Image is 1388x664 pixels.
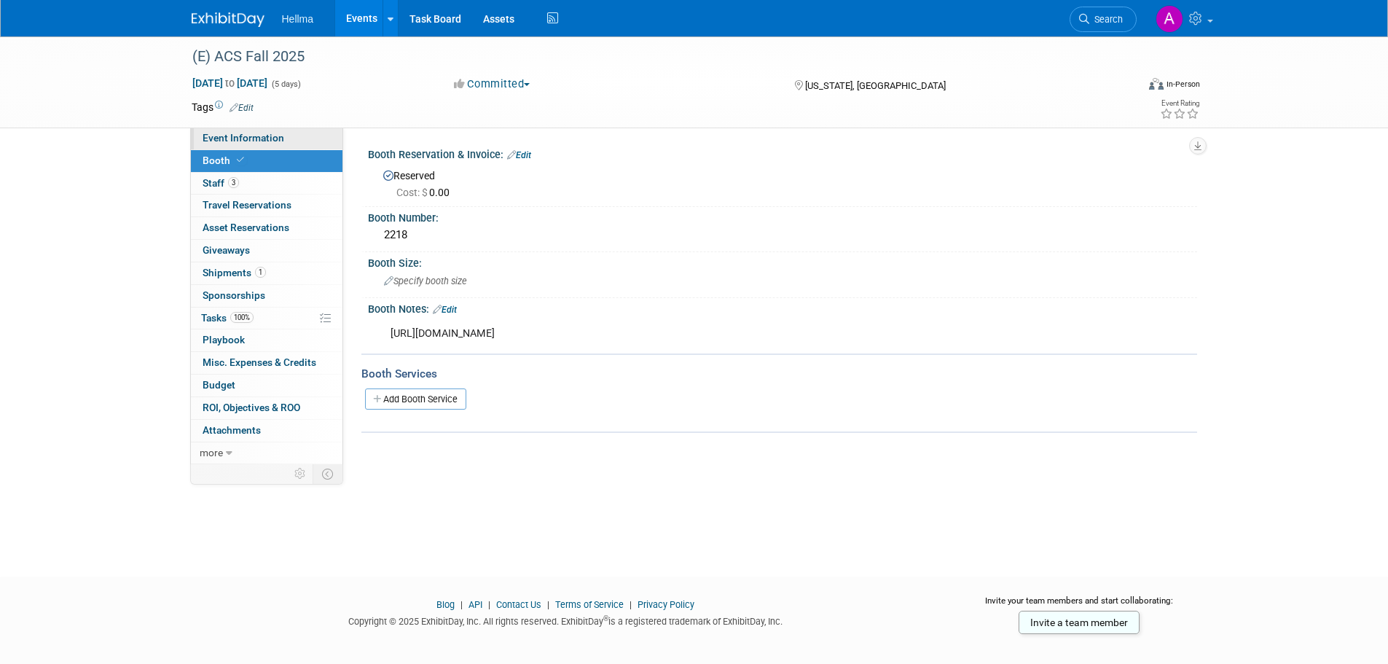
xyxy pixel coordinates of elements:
[191,173,342,195] a: Staff3
[192,77,268,90] span: [DATE] [DATE]
[203,289,265,301] span: Sponsorships
[282,13,314,25] span: Hellma
[191,195,342,216] a: Travel Reservations
[203,267,266,278] span: Shipments
[203,177,239,189] span: Staff
[1160,100,1199,107] div: Event Rating
[203,155,247,166] span: Booth
[187,44,1115,70] div: (E) ACS Fall 2025
[203,132,284,144] span: Event Information
[191,262,342,284] a: Shipments1
[626,599,635,610] span: |
[433,305,457,315] a: Edit
[449,77,536,92] button: Committed
[1051,76,1201,98] div: Event Format
[436,599,455,610] a: Blog
[468,599,482,610] a: API
[192,612,941,628] div: Copyright © 2025 ExhibitDay, Inc. All rights reserved. ExhibitDay is a registered trademark of Ex...
[191,217,342,239] a: Asset Reservations
[380,319,1037,348] div: [URL][DOMAIN_NAME]
[203,222,289,233] span: Asset Reservations
[396,187,429,198] span: Cost: $
[365,388,466,410] a: Add Booth Service
[191,128,342,149] a: Event Information
[1156,5,1183,33] img: Amanda Moreno
[228,177,239,188] span: 3
[457,599,466,610] span: |
[384,276,467,286] span: Specify booth size
[191,352,342,374] a: Misc. Expenses & Credits
[379,165,1186,200] div: Reserved
[192,12,264,27] img: ExhibitDay
[1070,7,1137,32] a: Search
[507,150,531,160] a: Edit
[368,298,1197,317] div: Booth Notes:
[191,397,342,419] a: ROI, Objectives & ROO
[192,100,254,114] td: Tags
[203,199,291,211] span: Travel Reservations
[203,424,261,436] span: Attachments
[396,187,455,198] span: 0.00
[368,252,1197,270] div: Booth Size:
[191,420,342,442] a: Attachments
[203,379,235,391] span: Budget
[200,447,223,458] span: more
[361,366,1197,382] div: Booth Services
[270,79,301,89] span: (5 days)
[368,144,1197,163] div: Booth Reservation & Invoice:
[288,464,313,483] td: Personalize Event Tab Strip
[1019,611,1140,634] a: Invite a team member
[962,595,1197,617] div: Invite your team members and start collaborating:
[485,599,494,610] span: |
[368,207,1197,225] div: Booth Number:
[379,224,1186,246] div: 2218
[603,614,608,622] sup: ®
[805,80,946,91] span: [US_STATE], [GEOGRAPHIC_DATA]
[255,267,266,278] span: 1
[191,329,342,351] a: Playbook
[237,156,244,164] i: Booth reservation complete
[555,599,624,610] a: Terms of Service
[191,375,342,397] a: Budget
[203,402,300,413] span: ROI, Objectives & ROO
[230,103,254,113] a: Edit
[1166,79,1200,90] div: In-Person
[313,464,342,483] td: Toggle Event Tabs
[203,334,245,345] span: Playbook
[1089,14,1123,25] span: Search
[191,240,342,262] a: Giveaways
[191,308,342,329] a: Tasks100%
[201,312,254,324] span: Tasks
[203,356,316,368] span: Misc. Expenses & Credits
[191,442,342,464] a: more
[544,599,553,610] span: |
[191,150,342,172] a: Booth
[191,285,342,307] a: Sponsorships
[1149,78,1164,90] img: Format-Inperson.png
[203,244,250,256] span: Giveaways
[230,312,254,323] span: 100%
[223,77,237,89] span: to
[496,599,541,610] a: Contact Us
[638,599,694,610] a: Privacy Policy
